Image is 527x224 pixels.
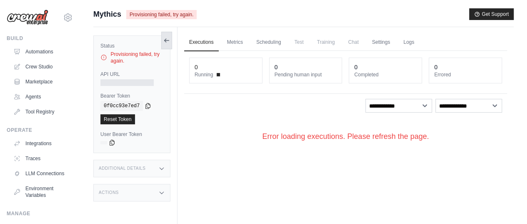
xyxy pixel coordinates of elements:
[10,105,73,118] a: Tool Registry
[93,8,121,20] span: Mythics
[184,118,507,156] div: Error loading executions. Please refresh the page.
[10,167,73,180] a: LLM Connections
[398,34,419,51] a: Logs
[343,34,364,50] span: Chat is not available until the deployment is complete
[100,71,163,78] label: API URL
[100,101,143,111] code: 0f0cc93e7ed7
[434,71,497,78] dt: Errored
[10,75,73,88] a: Marketplace
[100,93,163,99] label: Bearer Token
[434,63,437,71] div: 0
[7,35,73,42] div: Build
[10,45,73,58] a: Automations
[10,90,73,103] a: Agents
[100,51,163,64] div: Provisioning failed, try again.
[7,127,73,133] div: Operate
[275,63,278,71] div: 0
[367,34,395,51] a: Settings
[7,10,48,25] img: Logo
[10,182,73,202] a: Environment Variables
[99,166,145,171] h3: Additional Details
[275,71,337,78] dt: Pending human input
[7,210,73,217] div: Manage
[10,60,73,73] a: Crew Studio
[222,34,248,51] a: Metrics
[290,34,309,50] span: Test
[312,34,340,50] span: Training is not available until the deployment is complete
[469,8,514,20] button: Get Support
[100,131,163,138] label: User Bearer Token
[184,34,219,51] a: Executions
[195,63,198,71] div: 0
[99,190,119,195] h3: Actions
[10,137,73,150] a: Integrations
[10,152,73,165] a: Traces
[195,71,213,78] span: Running
[354,71,417,78] dt: Completed
[100,114,135,124] a: Reset Token
[100,43,163,49] label: Status
[251,34,286,51] a: Scheduling
[354,63,357,71] div: 0
[126,10,197,19] span: Provisioning failed, try again.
